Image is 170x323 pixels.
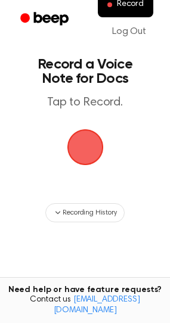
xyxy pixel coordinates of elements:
[67,129,103,165] img: Beep Logo
[63,207,116,218] span: Recording History
[12,8,79,31] a: Beep
[54,296,140,315] a: [EMAIL_ADDRESS][DOMAIN_NAME]
[100,17,158,46] a: Log Out
[7,295,163,316] span: Contact us
[21,57,149,86] h1: Record a Voice Note for Docs
[45,203,124,222] button: Recording History
[21,95,149,110] p: Tap to Record.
